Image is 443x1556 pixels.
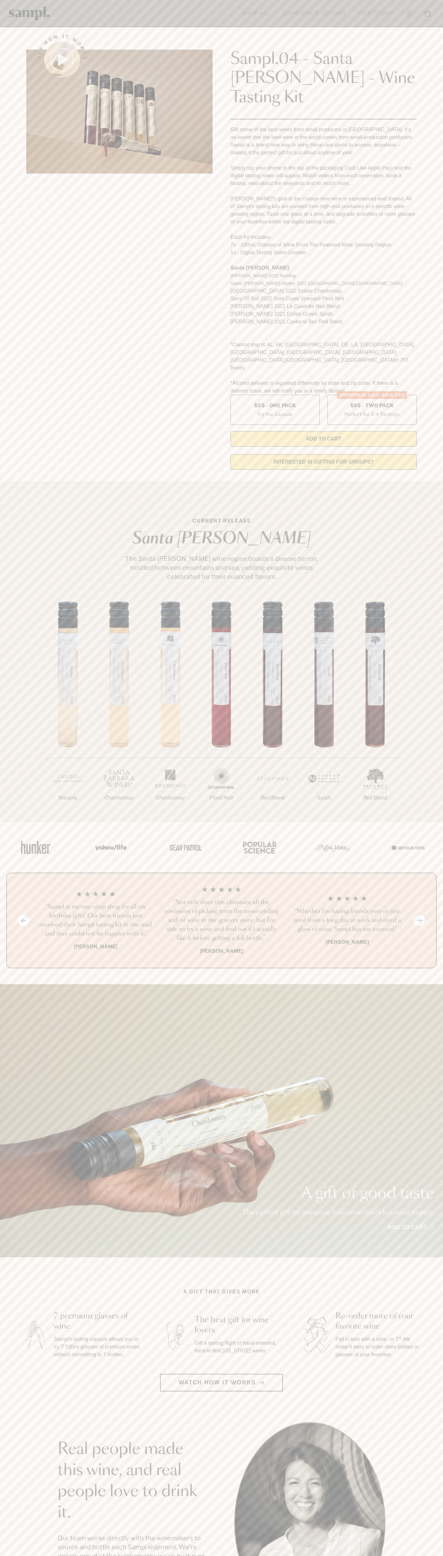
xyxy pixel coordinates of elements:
strong: Santa [PERSON_NAME]: [230,265,291,271]
b: [PERSON_NAME] [200,948,243,954]
button: See how it works [44,42,80,77]
p: Red Blend [247,794,298,802]
li: Story Of Soil 2022 Gold Coast Vineyard Pinot Noir [230,295,417,303]
p: Syrah [298,794,350,802]
img: Sampl.04 - Santa Barbara - Wine Tasting Kit [26,50,213,174]
small: Perfect For 2-4 Tastings [344,411,399,417]
img: Artboard_5_7fdae55a-36fd-43f7-8bfd-f74a06a2878e_x450.png [165,834,204,861]
h3: “Whether I'm having friends over or just tired from a long day at work and need a glass of wine, ... [289,907,405,934]
img: Artboard_7_5b34974b-f019-449e-91fb-745f8d0877ee_x450.png [388,834,426,861]
span: $55 - One Pack [254,402,296,409]
button: Previous slide [18,915,29,926]
li: 3 / 4 [289,886,405,955]
li: [PERSON_NAME] 2021 Cuvee le Bec Red Blend [230,318,417,326]
button: Watch how it works [160,1374,283,1391]
p: Pinot Noir [196,794,247,802]
small: Try the Capsule [257,411,293,417]
li: 2 / 7 [93,602,145,822]
p: Chardonnay [93,794,145,802]
li: 3 / 7 [145,602,196,822]
li: 2 / 4 [164,886,279,955]
b: [PERSON_NAME] [326,939,369,945]
p: Chardonnay [145,794,196,802]
p: Gift a tasting flight of hand-selected, hard-to-find [US_STATE] wines. [195,1339,282,1355]
h2: A gift that gives more [183,1288,260,1296]
em: Santa [PERSON_NAME] [132,531,311,547]
img: Artboard_6_04f9a106-072f-468a-bdd7-f11783b05722_x450.png [91,834,129,861]
li: [GEOGRAPHIC_DATA] 2022 Estate Chardonnay [230,287,417,295]
h2: Real people made this wine, and real people love to drink it. [58,1439,209,1523]
div: Gift some of the best wines from small producers in [GEOGRAPHIC_DATA]. It’s no secret that the be... [230,126,417,395]
span: [PERSON_NAME] 2022 Riesling [230,273,296,278]
p: The perfect gift for everyone from wine lovers to casual sippers. [243,1208,434,1217]
li: 4 / 7 [196,602,247,822]
p: Red Blend [350,794,401,802]
button: Add to Cart [230,431,417,447]
span: [GEOGRAPHIC_DATA], [GEOGRAPHIC_DATA] [285,357,395,363]
li: [PERSON_NAME] 2021 Estate Grown Syrah [230,310,417,318]
a: Add to cart [387,1223,434,1232]
h3: 7 premium glasses of wine [54,1311,141,1332]
p: Riesling [42,794,93,802]
p: Sampl's tasting capsule allows you to try 7 100ml glasses of premium wines without committing to ... [54,1335,141,1358]
li: 5 / 7 [247,602,298,822]
b: [PERSON_NAME] [74,944,117,950]
li: 6 / 7 [298,602,350,822]
img: Artboard_3_0b291449-6e8c-4d07-b2c2-3f3601a19cd1_x450.png [314,834,352,861]
h1: Sampl.04 - Santa [PERSON_NAME] - Wine Tasting Kit [230,50,417,107]
p: Fall in love with a wine, or 7? We make it easy to order more bottles or glasses of your favorites. [335,1335,423,1358]
li: 7 / 7 [350,602,401,822]
span: $95 - Two Pack [350,402,394,409]
img: Artboard_1_c8cd28af-0030-4af1-819c-248e302c7f06_x450.png [17,834,55,861]
span: Santa [PERSON_NAME] Winery 2022 [GEOGRAPHIC_DATA] [GEOGRAPHIC_DATA] [230,281,402,286]
h3: “Sampl is my one-stop shop for all my birthday gifts! Our best friends just received their Sampl ... [38,903,154,938]
a: interested in gifting for groups? [230,454,417,470]
span: , [284,357,285,363]
button: Next slide [414,915,425,926]
p: A gift of good taste [243,1186,434,1201]
h3: “Not only does this eliminate all the confusion of picking from the never ending wall of wine in ... [164,898,279,943]
p: The Santa [PERSON_NAME] wine region boasts a diverse terroir, nestled between mountains and sea, ... [119,554,324,581]
h3: Re-order more of your favorite wine [335,1311,423,1332]
li: 1 / 4 [38,886,154,955]
li: 1 / 7 [42,602,93,822]
li: [PERSON_NAME] 2022 La Cuadrilla Red Blend [230,303,417,310]
div: Christmas SALE! Save 20% [337,391,407,399]
p: CURRENT RELEASE [119,517,324,525]
h3: The best gift for wine lovers [195,1315,282,1335]
img: Artboard_4_28b4d326-c26e-48f9-9c80-911f17d6414e_x450.png [239,834,278,861]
